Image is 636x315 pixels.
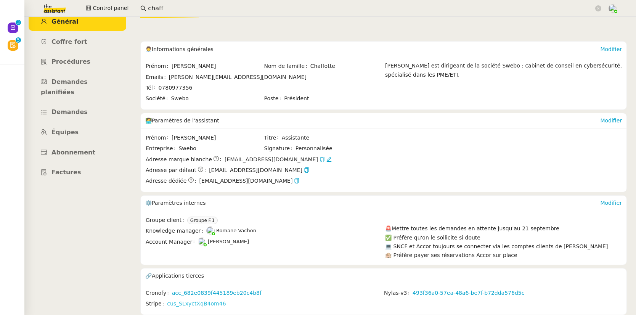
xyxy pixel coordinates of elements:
[296,144,332,153] span: Personnalisée
[146,216,187,225] span: Groupe client
[51,169,81,176] span: Factures
[51,38,87,45] span: Coffre fort
[146,144,178,153] span: Entreprise
[385,61,622,104] div: [PERSON_NAME] est dirigeant de la société Swebo : cabinet de conseil en cybersécurité, spécialisé...
[284,94,382,103] span: Président
[187,217,218,224] nz-tag: Groupe F.1
[146,133,172,142] span: Prénom
[385,251,622,260] div: 🏨 Préfère payer ses réservations Accor sur place
[264,94,284,103] span: Poste
[178,144,263,153] span: Swebo
[600,200,622,206] a: Modifier
[93,4,128,13] span: Control panel
[17,37,20,44] p: 5
[384,289,413,297] span: Nylas-v3
[29,53,126,71] a: Procédures
[29,144,126,162] a: Abonnement
[146,73,169,82] span: Emails
[172,133,263,142] span: [PERSON_NAME]
[152,117,219,124] span: Paramètres de l'assistant
[16,20,21,25] nz-badge-sup: 3
[264,144,296,153] span: Signature
[146,227,206,235] span: Knowledge manager
[51,58,90,65] span: Procédures
[264,62,310,71] span: Nom de famille
[152,46,214,52] span: Informations générales
[167,299,226,308] a: cus_SLxyctXqB4om46
[29,73,126,101] a: Demandes planifiées
[146,238,198,246] span: Account Manager
[29,103,126,121] a: Demandes
[145,113,600,129] div: 🧑‍💻
[146,62,172,71] span: Prénom
[385,242,622,251] div: 💻 SNCF et Accor toujours se connecter via les comptes clients de [PERSON_NAME]
[145,42,600,57] div: 🧑‍💼
[172,62,263,71] span: [PERSON_NAME]
[216,228,256,233] span: Romane Vachon
[81,3,133,14] button: Control panel
[385,224,622,233] div: 🚨Mettre toutes les demandes en attente jusqu'au 21 septembre
[146,299,167,308] span: Stripe
[172,289,262,297] a: acc_682e0839f445189eb20c4b8f
[146,84,158,92] span: Tél
[264,133,282,142] span: Titre
[282,133,382,142] span: Assistante
[310,62,382,71] span: Chaffotte
[413,289,524,297] a: 493f36a0-57ea-48a6-be7f-b72dda576d5c
[146,94,171,103] span: Société
[16,37,21,43] nz-badge-sup: 5
[385,233,622,242] div: ✅ Préfère qu'on le sollicite si doute
[146,289,172,297] span: Cronofy
[206,227,215,235] img: users%2FyQfMwtYgTqhRP2YHWHmG2s2LYaD3%2Favatar%2Fprofile-pic.png
[51,108,88,116] span: Demandes
[198,238,206,246] img: users%2FNTfmycKsCFdqp6LX6USf2FmuPJo2%2Favatar%2Fprofile-pic%20(1).png
[51,149,95,156] span: Abonnement
[146,177,186,185] span: Adresse dédiée
[169,74,307,80] span: [PERSON_NAME][EMAIL_ADDRESS][DOMAIN_NAME]
[146,155,212,164] span: Adresse marque blanche
[148,3,594,14] input: Rechercher
[145,196,600,211] div: ⚙️
[600,46,622,52] a: Modifier
[171,94,263,103] span: Swebo
[158,85,192,91] span: 0780977356
[17,20,20,27] p: 3
[152,273,204,279] span: Applications tierces
[225,155,318,164] span: [EMAIL_ADDRESS][DOMAIN_NAME]
[199,177,300,185] span: [EMAIL_ADDRESS][DOMAIN_NAME]
[41,78,88,96] span: Demandes planifiées
[609,4,617,13] img: users%2FNTfmycKsCFdqp6LX6USf2FmuPJo2%2Favatar%2Fprofile-pic%20(1).png
[152,200,206,206] span: Paramètres internes
[145,268,622,284] div: 🔗
[51,129,79,136] span: Équipes
[600,117,622,124] a: Modifier
[51,18,78,25] span: Général
[208,239,249,244] span: [PERSON_NAME]
[209,166,309,175] span: [EMAIL_ADDRESS][DOMAIN_NAME]
[29,33,126,51] a: Coffre fort
[29,124,126,141] a: Équipes
[146,166,196,175] span: Adresse par défaut
[29,13,126,31] a: Général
